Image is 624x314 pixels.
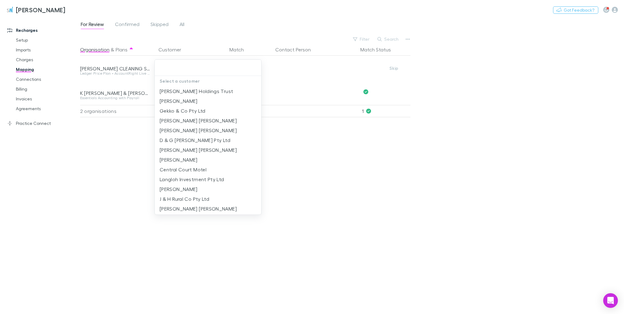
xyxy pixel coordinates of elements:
li: [PERSON_NAME] [PERSON_NAME] [155,204,261,214]
li: Central Court Motel [155,165,261,174]
div: Open Intercom Messenger [603,293,618,308]
li: [PERSON_NAME] [155,155,261,165]
li: Langloh Investment Pty Ltd [155,174,261,184]
li: [PERSON_NAME] [155,184,261,194]
li: D & G [PERSON_NAME] Pty Ltd [155,135,261,145]
li: [PERSON_NAME] [155,96,261,106]
li: [PERSON_NAME] [PERSON_NAME] [155,116,261,125]
li: J & H Rural Co Pty Ltd [155,194,261,204]
li: [PERSON_NAME] Holdings Trust [155,86,261,96]
p: Select a customer [155,76,261,86]
li: [PERSON_NAME] [PERSON_NAME] [155,125,261,135]
li: [PERSON_NAME] [PERSON_NAME] [155,145,261,155]
li: Gekko & Co Pty Ltd [155,106,261,116]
